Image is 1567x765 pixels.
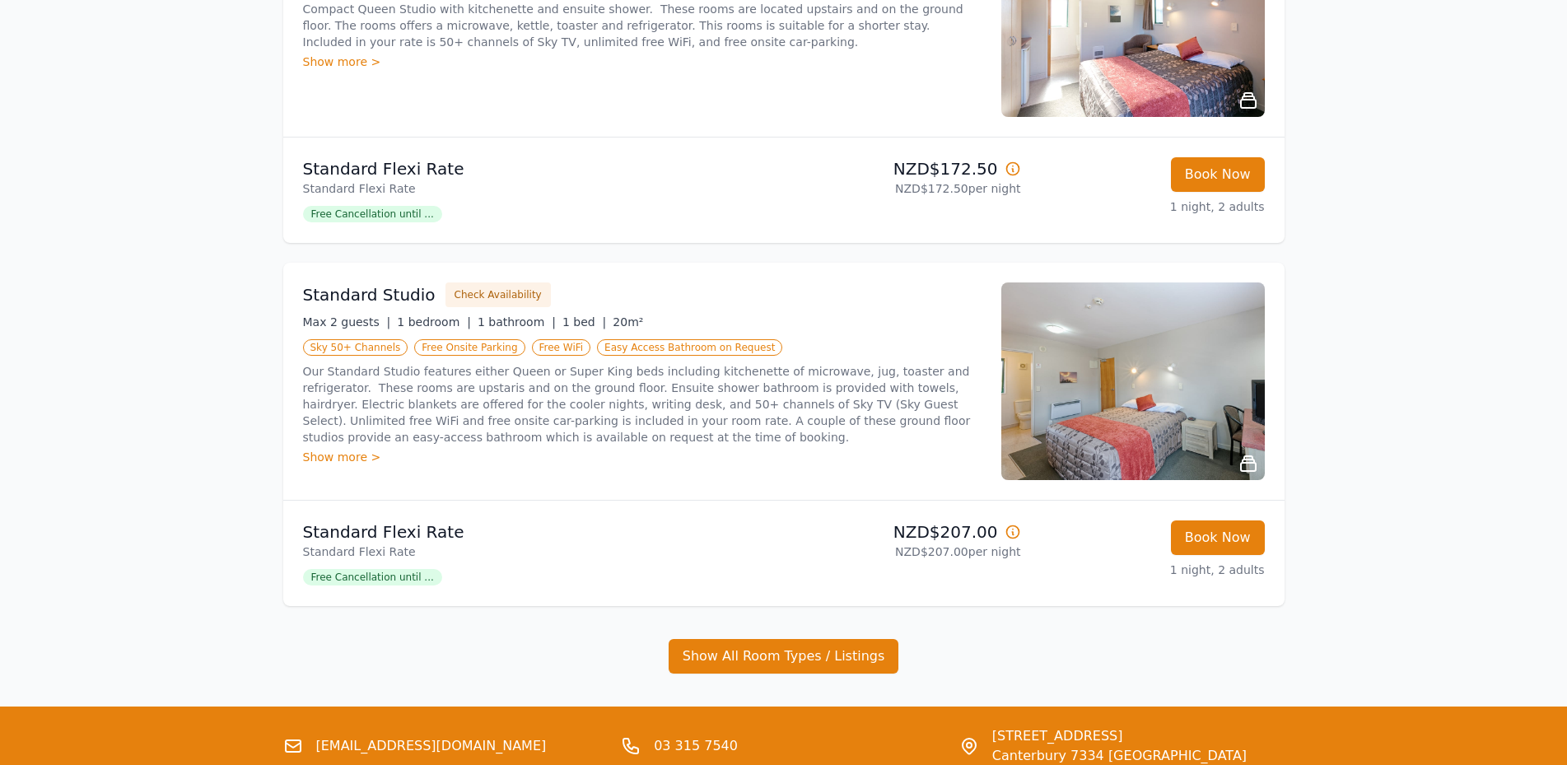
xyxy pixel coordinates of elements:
button: Show All Room Types / Listings [669,639,899,674]
p: NZD$172.50 per night [790,180,1021,197]
p: NZD$172.50 [790,157,1021,180]
p: Standard Flexi Rate [303,157,777,180]
p: Standard Flexi Rate [303,180,777,197]
span: Free Onsite Parking [414,339,525,356]
div: Show more > [303,449,982,465]
span: Free Cancellation until ... [303,206,442,222]
p: Standard Flexi Rate [303,520,777,543]
div: Show more > [303,54,982,70]
p: 1 night, 2 adults [1034,198,1265,215]
p: Standard Flexi Rate [303,543,777,560]
p: 1 night, 2 adults [1034,562,1265,578]
h3: Standard Studio [303,283,436,306]
span: 20m² [613,315,643,329]
span: Easy Access Bathroom on Request [597,339,782,356]
p: NZD$207.00 per night [790,543,1021,560]
a: [EMAIL_ADDRESS][DOMAIN_NAME] [316,736,547,756]
span: 1 bed | [562,315,606,329]
button: Book Now [1171,157,1265,192]
p: Compact Queen Studio with kitchenette and ensuite shower. These rooms are located upstairs and on... [303,1,982,50]
p: Our Standard Studio features either Queen or Super King beds including kitchenette of microwave, ... [303,363,982,445]
span: Free Cancellation until ... [303,569,442,585]
button: Book Now [1171,520,1265,555]
span: 1 bathroom | [478,315,556,329]
span: Sky 50+ Channels [303,339,408,356]
span: Free WiFi [532,339,591,356]
p: NZD$207.00 [790,520,1021,543]
span: 1 bedroom | [397,315,471,329]
button: Check Availability [445,282,551,307]
a: 03 315 7540 [654,736,738,756]
span: [STREET_ADDRESS] [992,726,1247,746]
span: Max 2 guests | [303,315,391,329]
